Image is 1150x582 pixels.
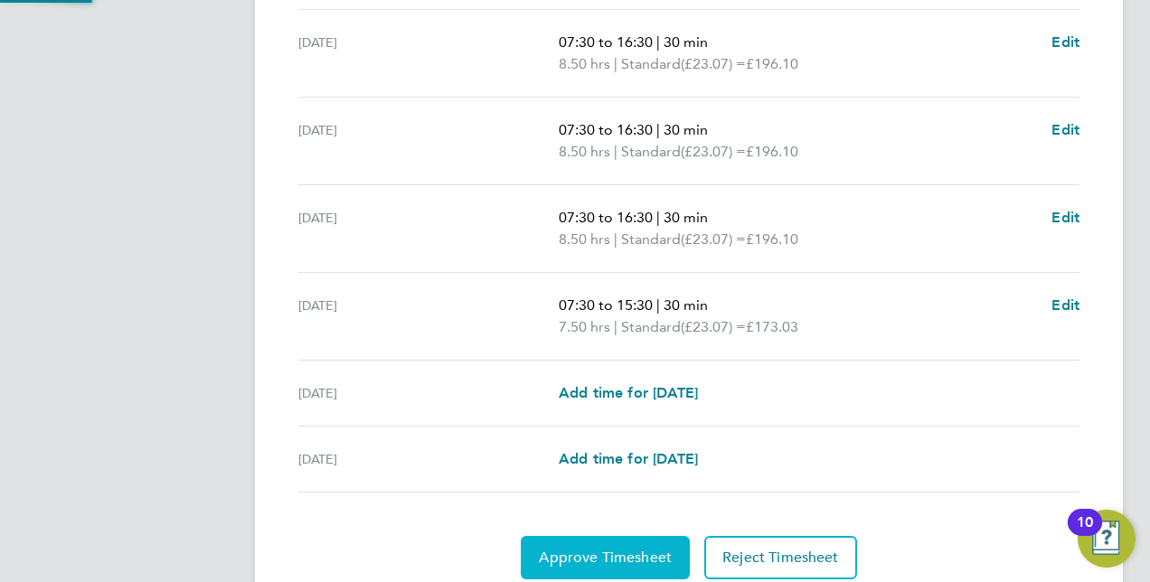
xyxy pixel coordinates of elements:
span: 07:30 to 16:30 [559,121,653,138]
a: Add time for [DATE] [559,448,698,470]
a: Edit [1051,119,1079,141]
a: Edit [1051,295,1079,316]
div: [DATE] [298,207,559,250]
span: | [656,121,660,138]
span: 7.50 hrs [559,318,610,335]
span: Standard [621,53,681,75]
span: Edit [1051,296,1079,314]
span: | [614,55,617,72]
span: (£23.07) = [681,143,746,160]
span: 8.50 hrs [559,230,610,248]
div: [DATE] [298,448,559,470]
span: 07:30 to 16:30 [559,33,653,51]
span: | [614,143,617,160]
span: Edit [1051,121,1079,138]
span: | [656,33,660,51]
div: 10 [1077,522,1093,546]
div: [DATE] [298,119,559,163]
span: (£23.07) = [681,55,746,72]
button: Open Resource Center, 10 new notifications [1078,510,1136,568]
span: Standard [621,316,681,338]
a: Edit [1051,207,1079,229]
span: Edit [1051,209,1079,226]
span: £196.10 [746,230,798,248]
span: 07:30 to 15:30 [559,296,653,314]
span: 07:30 to 16:30 [559,209,653,226]
span: (£23.07) = [681,230,746,248]
a: Add time for [DATE] [559,382,698,404]
span: £173.03 [746,318,798,335]
a: Edit [1051,32,1079,53]
span: 8.50 hrs [559,143,610,160]
span: Approve Timesheet [539,549,672,567]
span: 30 min [664,209,708,226]
span: £196.10 [746,143,798,160]
span: 8.50 hrs [559,55,610,72]
span: Add time for [DATE] [559,450,698,467]
span: | [614,230,617,248]
span: £196.10 [746,55,798,72]
button: Approve Timesheet [521,536,690,579]
span: Add time for [DATE] [559,384,698,401]
span: 30 min [664,296,708,314]
span: Standard [621,141,681,163]
span: | [656,209,660,226]
span: | [614,318,617,335]
span: 30 min [664,33,708,51]
span: (£23.07) = [681,318,746,335]
span: Reject Timesheet [722,549,839,567]
button: Reject Timesheet [704,536,857,579]
div: [DATE] [298,295,559,338]
span: Edit [1051,33,1079,51]
span: | [656,296,660,314]
span: Standard [621,229,681,250]
div: [DATE] [298,382,559,404]
span: 30 min [664,121,708,138]
div: [DATE] [298,32,559,75]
